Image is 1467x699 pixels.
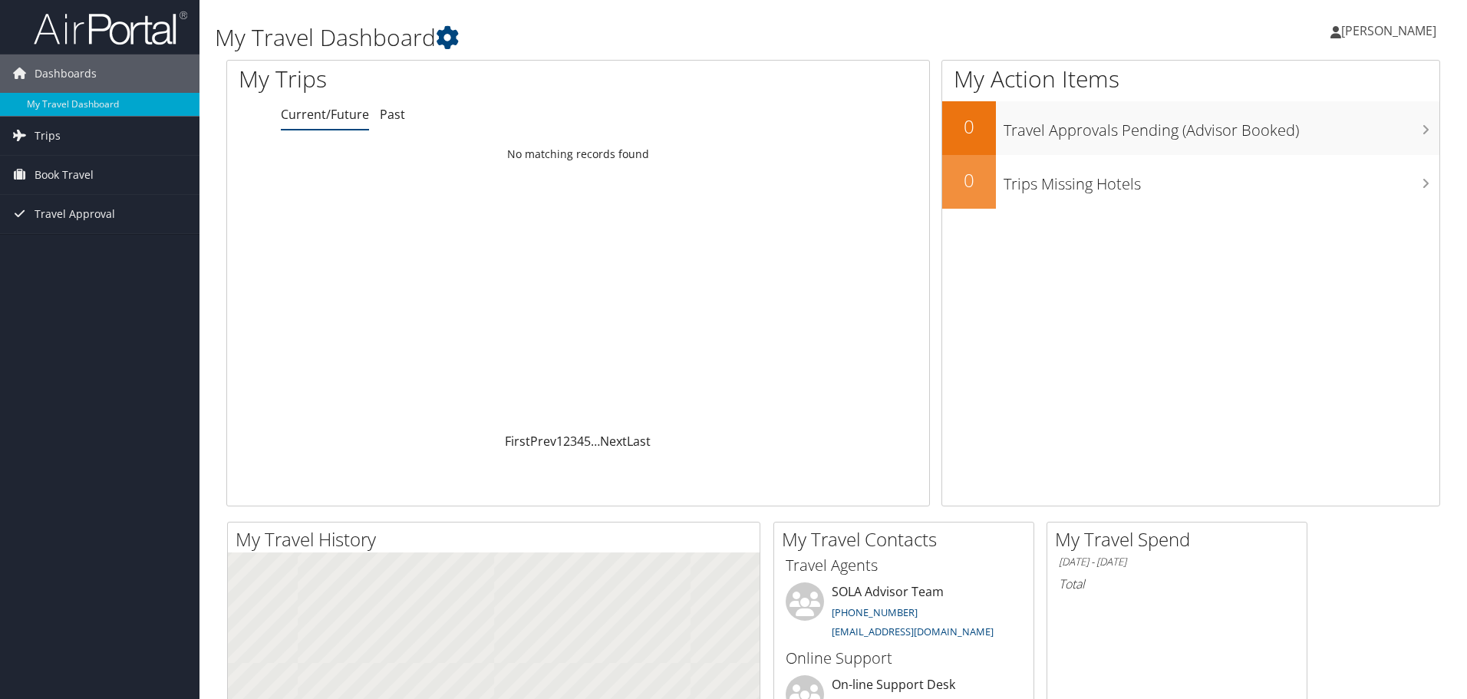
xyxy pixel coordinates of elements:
h2: 0 [942,167,996,193]
a: [PERSON_NAME] [1330,8,1452,54]
h1: My Travel Dashboard [215,21,1040,54]
h1: My Trips [239,63,625,95]
a: 0Travel Approvals Pending (Advisor Booked) [942,101,1439,155]
a: 2 [563,433,570,450]
span: Dashboards [35,54,97,93]
a: 5 [584,433,591,450]
a: [PHONE_NUMBER] [832,605,918,619]
li: SOLA Advisor Team [778,582,1030,645]
h3: Online Support [786,648,1022,669]
span: [PERSON_NAME] [1341,22,1436,39]
a: Next [600,433,627,450]
h6: Total [1059,575,1295,592]
h3: Travel Agents [786,555,1022,576]
h3: Travel Approvals Pending (Advisor Booked) [1004,112,1439,141]
h2: My Travel Spend [1055,526,1307,552]
span: Travel Approval [35,195,115,233]
a: 3 [570,433,577,450]
a: 0Trips Missing Hotels [942,155,1439,209]
span: Trips [35,117,61,155]
a: First [505,433,530,450]
a: Last [627,433,651,450]
td: No matching records found [227,140,929,168]
a: Prev [530,433,556,450]
h1: My Action Items [942,63,1439,95]
img: airportal-logo.png [34,10,187,46]
a: Current/Future [281,106,369,123]
span: … [591,433,600,450]
h2: My Travel Contacts [782,526,1033,552]
a: 4 [577,433,584,450]
a: Past [380,106,405,123]
a: [EMAIL_ADDRESS][DOMAIN_NAME] [832,625,994,638]
h2: 0 [942,114,996,140]
h6: [DATE] - [DATE] [1059,555,1295,569]
span: Book Travel [35,156,94,194]
h3: Trips Missing Hotels [1004,166,1439,195]
h2: My Travel History [236,526,760,552]
a: 1 [556,433,563,450]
